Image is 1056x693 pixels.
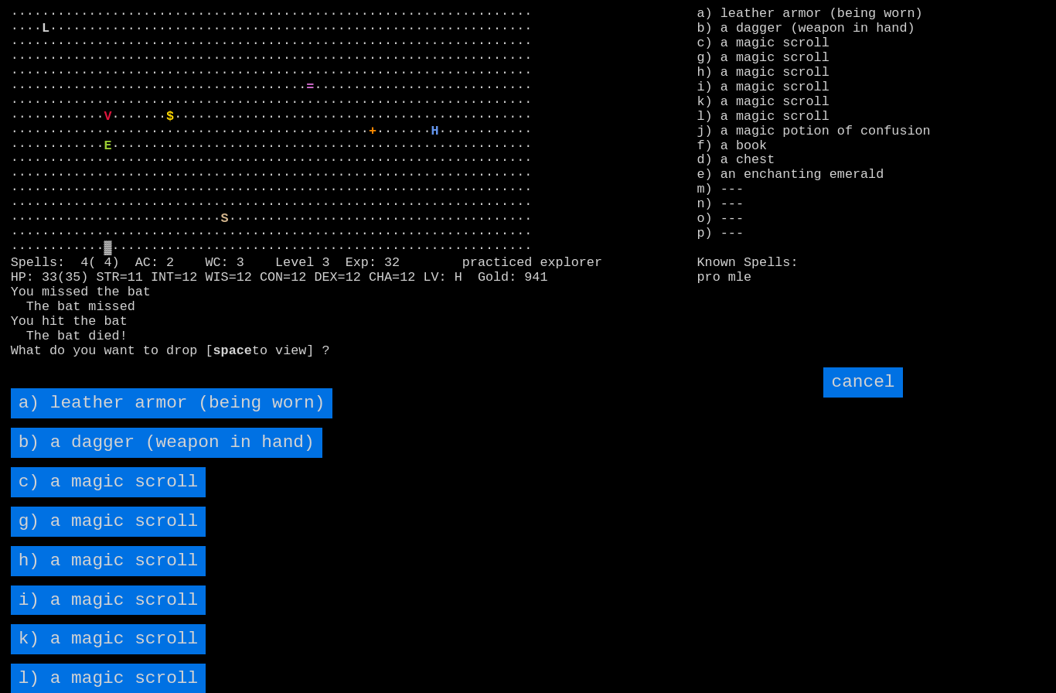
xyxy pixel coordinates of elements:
[11,7,676,353] larn: ··································································· ···· ························...
[306,80,314,94] font: =
[11,467,206,497] input: c) a magic scroll
[11,388,333,418] input: a) leather armor (being worn)
[11,585,206,616] input: i) a magic scroll
[11,624,206,654] input: k) a magic scroll
[104,109,112,124] font: V
[431,124,438,138] font: H
[11,507,206,537] input: g) a magic scroll
[104,138,112,153] font: E
[823,367,902,398] input: cancel
[697,7,1046,215] stats: a) leather armor (being worn) b) a dagger (weapon in hand) c) a magic scroll g) a magic scroll h)...
[221,211,229,226] font: S
[213,343,252,358] b: space
[11,546,206,576] input: h) a magic scroll
[11,428,322,458] input: b) a dagger (weapon in hand)
[369,124,376,138] font: +
[42,21,49,36] font: L
[166,109,174,124] font: $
